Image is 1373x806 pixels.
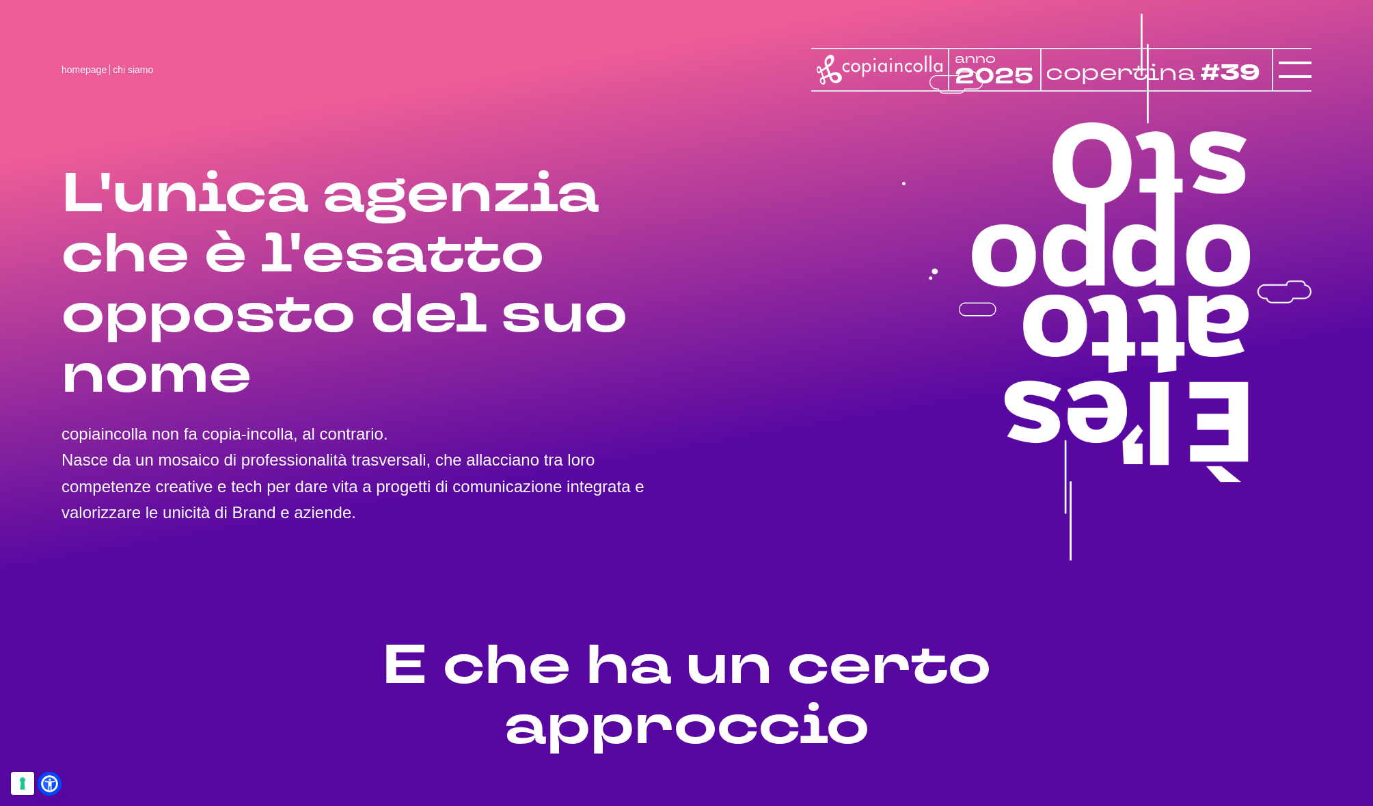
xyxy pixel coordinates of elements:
[62,164,687,405] h1: L'unica agenzia che è l'esatto opposto del suo nome
[1046,57,1199,87] tspan: copertina
[62,64,107,75] a: homepage
[955,50,996,67] tspan: anno
[11,772,34,795] button: Le tue preferenze relative al consenso per le tecnologie di tracciamento
[62,636,1311,756] h2: E che ha un certo approccio
[955,62,1033,92] tspan: 2025
[113,64,153,75] span: chi siamo
[62,421,687,526] p: copiaincolla non fa copia-incolla, al contrario. Nasce da un mosaico di professionalità trasversa...
[41,775,58,792] a: Open Accessibility Menu
[902,14,1311,561] img: copiaincolla è l'esatto opposto
[1204,57,1265,89] tspan: #39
